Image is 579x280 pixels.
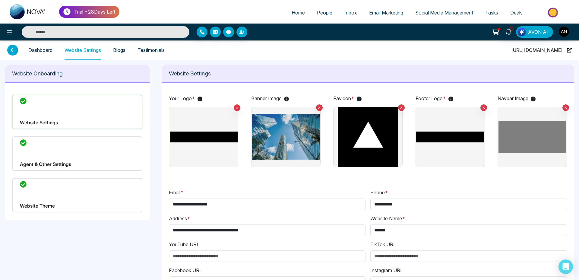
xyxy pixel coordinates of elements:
a: Tasks [479,7,504,18]
p: Footer Logo [416,95,485,102]
a: People [311,7,338,18]
p: Navbar Image [498,95,567,102]
span: Deals [510,10,523,16]
button: AVON AI [516,26,553,38]
p: Website Settings [169,69,567,78]
span: [URL][DOMAIN_NAME] [511,40,563,60]
a: Blogs [113,48,125,53]
label: Website Name [370,215,405,222]
img: Nova CRM Logo [10,4,46,19]
span: 6 [509,26,514,32]
label: Phone [370,189,388,196]
img: image holder [170,107,238,167]
p: Banner Image [251,95,321,102]
span: Home [292,10,305,16]
img: image holder [498,107,566,167]
img: image holder [252,107,320,167]
label: Address [169,215,190,222]
div: Agent & Other Settings [12,136,142,171]
img: image holder [416,107,484,167]
a: 6 [501,26,516,37]
a: Email Marketing [363,7,409,18]
label: TikTok URL [370,241,396,248]
div: Open Intercom Messenger [558,259,573,274]
p: Favicon [333,95,403,102]
a: Testimonials [138,48,165,53]
p: Your Logo [169,95,238,102]
label: Instagram URL [370,267,403,274]
a: Social Media Management [409,7,479,18]
label: Facebook URL [169,267,202,274]
span: AVON AI [528,28,548,36]
span: Email Marketing [369,10,403,16]
a: Inbox [338,7,363,18]
span: Inbox [344,10,357,16]
span: Social Media Management [415,10,473,16]
a: Dashboard [28,48,52,53]
span: People [317,10,332,16]
img: User Avatar [559,27,569,37]
a: Website Settings [65,48,101,53]
div: Website Settings [12,95,142,129]
p: Website Onboarding [12,69,142,78]
label: YouTube URL [169,241,199,248]
img: Lead Flow [517,28,526,36]
a: Home [286,7,311,18]
div: Website Theme [12,178,142,212]
a: [URL][DOMAIN_NAME] [511,40,572,60]
label: Email [169,189,184,196]
img: Market-place.gif [532,6,575,19]
p: Trial - 28 Days Left [74,8,115,15]
img: image holder [334,107,402,167]
span: Tasks [485,10,498,16]
a: Deals [504,7,529,18]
